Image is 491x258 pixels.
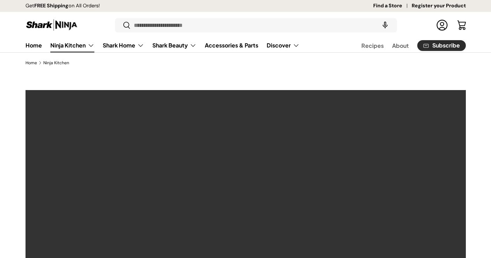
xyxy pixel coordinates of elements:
a: Register your Product [412,2,466,10]
p: Get on All Orders! [26,2,100,10]
summary: Shark Home [99,38,148,52]
a: About [392,39,409,52]
a: Accessories & Parts [205,38,258,52]
a: Find a Store [373,2,412,10]
summary: Ninja Kitchen [46,38,99,52]
a: Ninja Kitchen [43,61,69,65]
nav: Breadcrumbs [26,60,466,66]
a: Subscribe [417,40,466,51]
nav: Primary [26,38,299,52]
a: Shark Beauty [152,38,196,52]
summary: Discover [262,38,304,52]
span: Subscribe [432,43,460,48]
a: Discover [267,38,299,52]
a: Recipes [361,39,384,52]
nav: Secondary [345,38,466,52]
summary: Shark Beauty [148,38,201,52]
a: Ninja Kitchen [50,38,94,52]
a: Shark Home [103,38,144,52]
a: Home [26,61,37,65]
a: Home [26,38,42,52]
strong: FREE Shipping [34,2,68,9]
speech-search-button: Search by voice [374,17,396,33]
img: Shark Ninja Philippines [26,18,78,32]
